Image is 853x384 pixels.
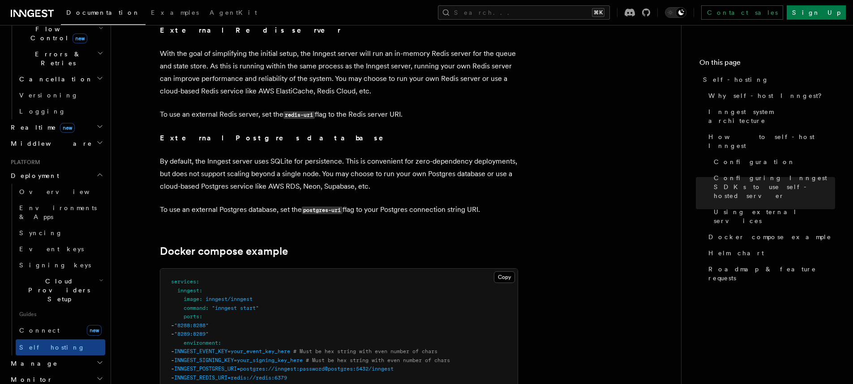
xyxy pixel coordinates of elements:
[174,322,209,329] span: "8288:8288"
[705,129,835,154] a: How to self-host Inngest
[16,200,105,225] a: Environments & Apps
[7,159,40,166] span: Platform
[708,91,828,100] span: Why self-host Inngest?
[66,9,140,16] span: Documentation
[16,71,105,87] button: Cancellation
[174,357,303,363] span: INNGEST_SIGNING_KEY=your_signing_key_here
[160,203,518,216] p: To use an external Postgres database, set the flag to your Postgres connection string URI.
[7,359,58,368] span: Manage
[199,296,202,302] span: :
[293,348,437,354] span: # Must be hex string with even number of chars
[438,5,610,20] button: Search...⌘K
[210,9,257,16] span: AgentKit
[160,26,341,34] strong: External Redis server
[212,305,259,311] span: "inngest start"
[19,229,63,236] span: Syncing
[19,188,111,195] span: Overview
[494,271,515,283] button: Copy
[16,339,105,355] a: Self hosting
[160,108,518,121] p: To use an external Redis server, set the flag to the Redis server URI.
[705,261,835,286] a: Roadmap & feature requests
[705,88,835,104] a: Why self-host Inngest?
[16,75,93,84] span: Cancellation
[160,155,518,193] p: By default, the Inngest server uses SQLite for persistence. This is convenient for zero-dependenc...
[171,375,174,381] span: -
[171,357,174,363] span: -
[714,173,835,200] span: Configuring Inngest SDKs to use self-hosted server
[306,357,450,363] span: # Must be hex string with even number of chars
[7,168,105,184] button: Deployment
[710,154,835,170] a: Configuration
[7,355,105,371] button: Manage
[16,241,105,257] a: Event keys
[705,104,835,129] a: Inngest system architecture
[714,207,835,225] span: Using external services
[199,287,202,294] span: :
[87,325,102,336] span: new
[16,277,99,304] span: Cloud Providers Setup
[171,331,174,337] span: -
[184,305,206,311] span: command
[184,340,218,346] span: environment
[177,287,199,294] span: inngest
[174,331,209,337] span: "8289:8289"
[184,313,199,320] span: ports
[61,3,146,25] a: Documentation
[7,184,105,355] div: Deployment
[710,204,835,229] a: Using external services
[19,108,66,115] span: Logging
[710,170,835,204] a: Configuring Inngest SDKs to use self-hosted server
[7,135,105,152] button: Middleware
[16,87,105,103] a: Versioning
[196,279,199,285] span: :
[184,296,199,302] span: image
[160,134,396,142] strong: External Postgres database
[146,3,204,24] a: Examples
[16,257,105,273] a: Signing keys
[714,157,795,166] span: Configuration
[16,307,105,321] span: Guides
[7,171,59,180] span: Deployment
[16,321,105,339] a: Connectnew
[7,375,53,384] span: Monitor
[19,204,97,220] span: Environments & Apps
[708,232,832,241] span: Docker compose example
[218,340,221,346] span: :
[16,103,105,119] a: Logging
[701,5,783,20] a: Contact sales
[283,111,315,119] code: redis-uri
[174,348,290,354] span: INNGEST_EVENT_KEY=your_event_key_here
[160,47,518,97] p: With the goal of simplifying the initial setup, the Inngest server will run an in-memory Redis se...
[7,119,105,135] button: Realtimenew
[60,123,75,133] span: new
[592,8,604,17] kbd: ⌘K
[703,75,769,84] span: Self-hosting
[302,207,343,214] code: postgres-uri
[19,344,85,351] span: Self hosting
[16,50,97,68] span: Errors & Retries
[206,296,253,302] span: inngest/inngest
[7,123,75,132] span: Realtime
[174,375,287,381] span: INNGEST_REDIS_URI=redis://redis:6379
[708,249,764,257] span: Helm chart
[699,72,835,88] a: Self-hosting
[7,139,92,148] span: Middleware
[705,245,835,261] a: Helm chart
[16,46,105,71] button: Errors & Retries
[204,3,262,24] a: AgentKit
[174,366,394,372] span: INNGEST_POSTGRES_URI=postgres://inngest:password@postgres:5432/inngest
[708,265,835,283] span: Roadmap & feature requests
[787,5,846,20] a: Sign Up
[171,348,174,354] span: -
[16,184,105,200] a: Overview
[705,229,835,245] a: Docker compose example
[171,322,174,329] span: -
[16,225,105,241] a: Syncing
[151,9,199,16] span: Examples
[708,107,835,125] span: Inngest system architecture
[19,92,78,99] span: Versioning
[16,273,105,307] button: Cloud Providers Setup
[199,313,202,320] span: :
[73,34,87,43] span: new
[171,366,174,372] span: -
